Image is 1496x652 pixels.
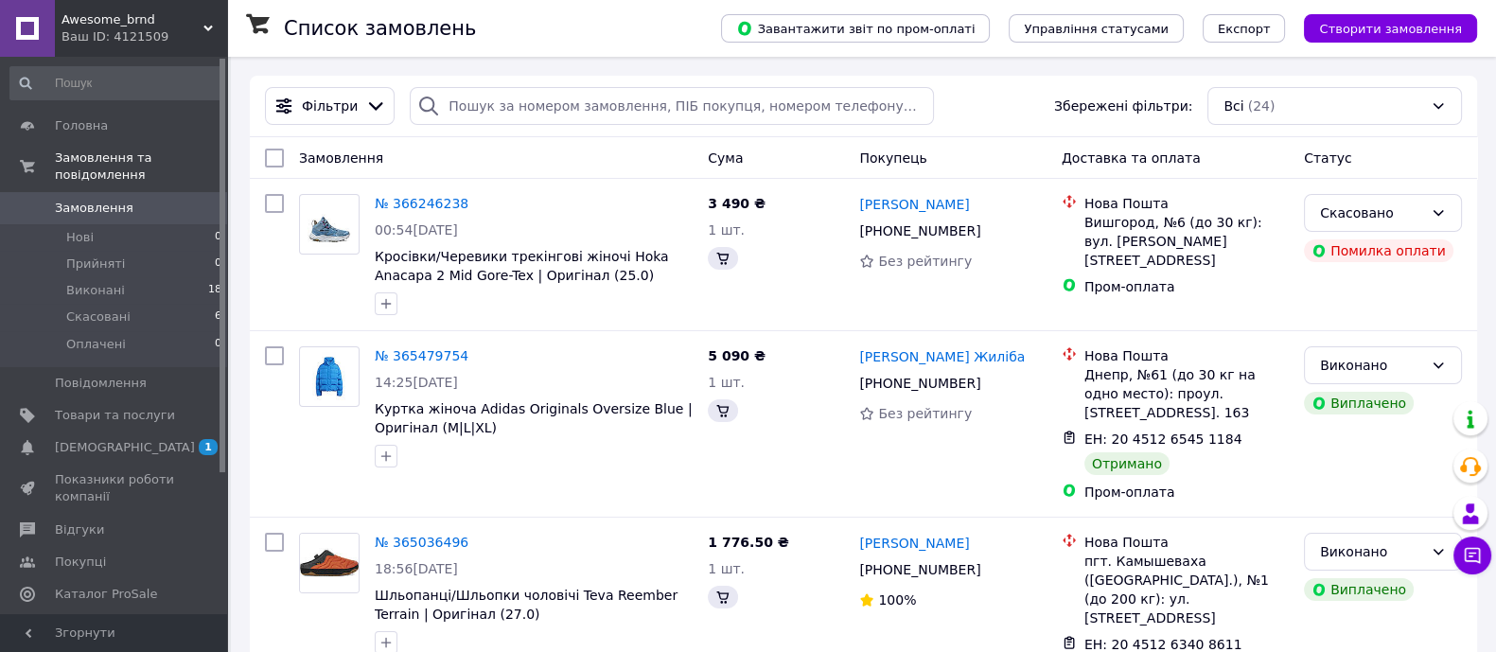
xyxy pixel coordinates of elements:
span: Повідомлення [55,375,147,392]
div: Скасовано [1320,203,1423,223]
span: Оплачені [66,336,126,353]
span: (24) [1248,98,1276,114]
a: Шльопанці/Шльопки чоловічі Teva Reember Terrain | Оригінал (27.0) [375,588,678,622]
span: Створити замовлення [1319,22,1462,36]
span: 5 090 ₴ [708,348,766,363]
span: Статус [1304,150,1352,166]
a: Фото товару [299,194,360,255]
div: Виплачено [1304,392,1414,414]
span: Замовлення [55,200,133,217]
span: Каталог ProSale [55,586,157,603]
img: Фото товару [303,347,357,406]
a: № 366246238 [375,196,468,211]
div: Помилка оплати [1304,239,1453,262]
span: Завантажити звіт по пром-оплаті [736,20,975,37]
div: Виконано [1320,355,1423,376]
div: Нова Пошта [1084,346,1289,365]
div: [PHONE_NUMBER] [855,556,984,583]
span: 14:25[DATE] [375,375,458,390]
input: Пошук за номером замовлення, ПІБ покупця, номером телефону, Email, номером накладної [410,87,933,125]
span: Скасовані [66,308,131,326]
a: Фото товару [299,346,360,407]
span: Всі [1223,97,1243,115]
div: [PHONE_NUMBER] [855,218,984,244]
span: 18:56[DATE] [375,561,458,576]
span: 1 шт. [708,375,745,390]
a: Кросівки/Черевики трекінгові жіночі Hoka Anacapa 2 Mid Gore-Tex | Оригінал (25.0) [375,249,669,283]
span: ЕН: 20 4512 6340 8611 [1084,637,1242,652]
span: Товари та послуги [55,407,175,424]
a: [PERSON_NAME] [859,534,969,553]
span: 00:54[DATE] [375,222,458,238]
span: Відгуки [55,521,104,538]
span: Без рейтингу [878,254,972,269]
span: Покупці [55,554,106,571]
span: Нові [66,229,94,246]
div: Пром-оплата [1084,483,1289,502]
span: ЕН: 20 4512 6545 1184 [1084,432,1242,447]
div: [PHONE_NUMBER] [855,370,984,396]
span: 0 [215,336,221,353]
div: Пром-оплата [1084,277,1289,296]
button: Створити замовлення [1304,14,1477,43]
span: 1 776.50 ₴ [708,535,789,550]
span: 18 [208,282,221,299]
button: Чат з покупцем [1453,537,1491,574]
span: 0 [215,256,221,273]
span: 0 [215,229,221,246]
img: Фото товару [300,534,359,592]
div: Отримано [1084,452,1170,475]
a: [PERSON_NAME] Жиліба [859,347,1025,366]
span: 6 [215,308,221,326]
a: Куртка жіноча Adidas Originals Oversize Blue | Оригінал (M|L|XL) [375,401,693,435]
div: пгт. Камышеваха ([GEOGRAPHIC_DATA].), №1 (до 200 кг): ул. [STREET_ADDRESS] [1084,552,1289,627]
span: Без рейтингу [878,406,972,421]
span: Показники роботи компанії [55,471,175,505]
span: Головна [55,117,108,134]
div: Нова Пошта [1084,194,1289,213]
div: Виконано [1320,541,1423,562]
span: Замовлення та повідомлення [55,150,227,184]
div: Виплачено [1304,578,1414,601]
span: Awesome_brnd [62,11,203,28]
span: Замовлення [299,150,383,166]
span: Виконані [66,282,125,299]
input: Пошук [9,66,223,100]
a: Створити замовлення [1285,20,1477,35]
span: Управління статусами [1024,22,1169,36]
a: Фото товару [299,533,360,593]
div: Днепр, №61 (до 30 кг на одно место): проул. [STREET_ADDRESS]. 163 [1084,365,1289,422]
span: Доставка та оплата [1062,150,1201,166]
span: 1 шт. [708,561,745,576]
span: Експорт [1218,22,1271,36]
button: Завантажити звіт по пром-оплаті [721,14,990,43]
span: Збережені фільтри: [1054,97,1192,115]
span: Cума [708,150,743,166]
div: Нова Пошта [1084,533,1289,552]
img: Фото товару [308,195,352,254]
a: № 365036496 [375,535,468,550]
button: Експорт [1203,14,1286,43]
a: [PERSON_NAME] [859,195,969,214]
div: Вишгород, №6 (до 30 кг): вул. [PERSON_NAME][STREET_ADDRESS] [1084,213,1289,270]
span: Прийняті [66,256,125,273]
span: Покупець [859,150,926,166]
a: № 365479754 [375,348,468,363]
span: 1 [199,439,218,455]
span: 1 шт. [708,222,745,238]
button: Управління статусами [1009,14,1184,43]
span: 3 490 ₴ [708,196,766,211]
span: [DEMOGRAPHIC_DATA] [55,439,195,456]
h1: Список замовлень [284,17,476,40]
div: Ваш ID: 4121509 [62,28,227,45]
span: 100% [878,592,916,608]
span: Фільтри [302,97,358,115]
